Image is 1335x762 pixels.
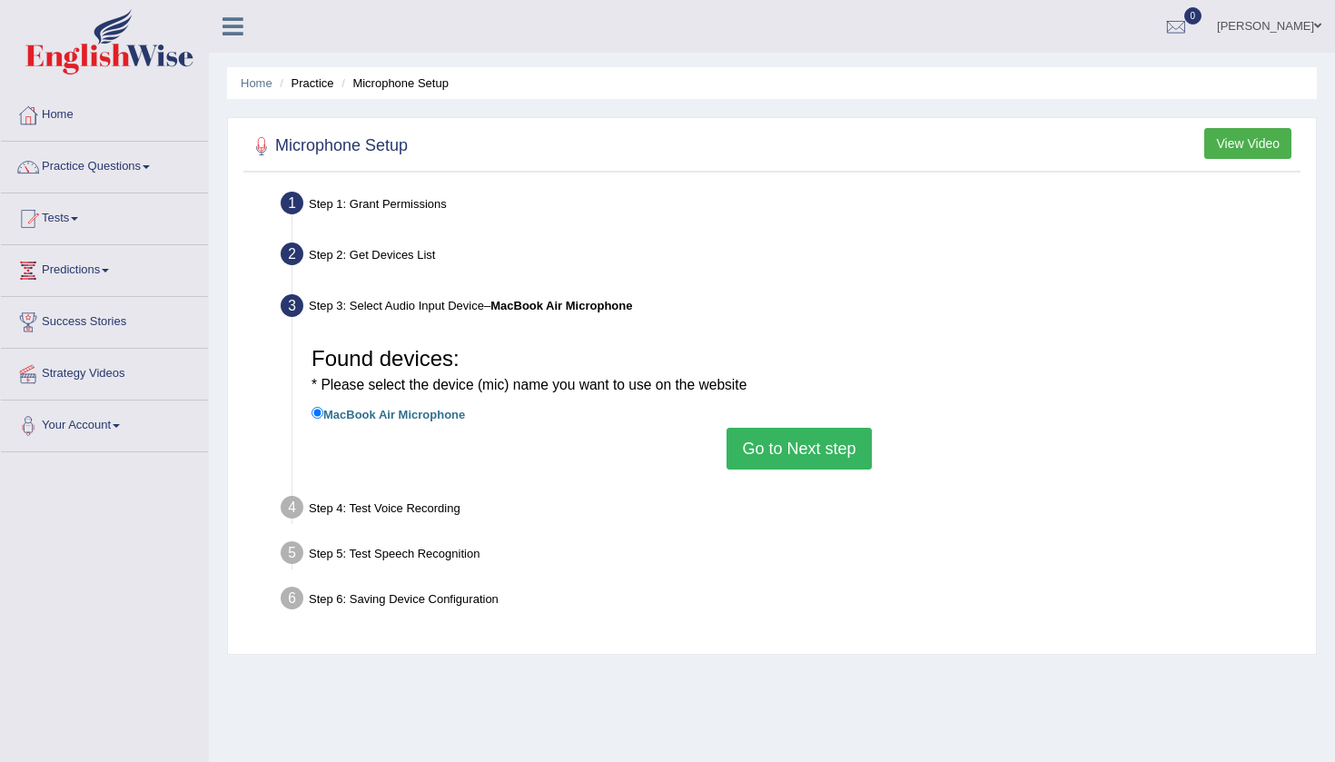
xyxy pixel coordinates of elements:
[1184,7,1202,25] span: 0
[272,536,1308,576] div: Step 5: Test Speech Recognition
[1,401,208,446] a: Your Account
[1,90,208,135] a: Home
[272,289,1308,329] div: Step 3: Select Audio Input Device
[272,186,1308,226] div: Step 1: Grant Permissions
[1,193,208,239] a: Tests
[484,299,633,312] span: –
[272,237,1308,277] div: Step 2: Get Devices List
[311,377,747,392] small: * Please select the device (mic) name you want to use on the website
[337,74,449,92] li: Microphone Setup
[1,142,208,187] a: Practice Questions
[727,428,871,470] button: Go to Next step
[311,403,465,423] label: MacBook Air Microphone
[311,347,1287,395] h3: Found devices:
[272,581,1308,621] div: Step 6: Saving Device Configuration
[1,349,208,394] a: Strategy Videos
[275,74,333,92] li: Practice
[241,76,272,90] a: Home
[1,297,208,342] a: Success Stories
[1204,128,1291,159] button: View Video
[272,490,1308,530] div: Step 4: Test Voice Recording
[311,407,323,419] input: MacBook Air Microphone
[1,245,208,291] a: Predictions
[490,299,632,312] b: MacBook Air Microphone
[248,133,408,160] h2: Microphone Setup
